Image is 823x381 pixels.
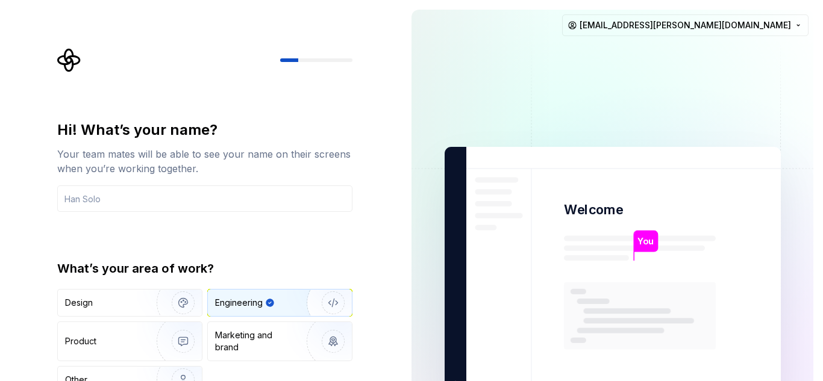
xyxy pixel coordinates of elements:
div: Design [65,297,93,309]
div: Marketing and brand [215,329,296,353]
div: Engineering [215,297,263,309]
span: [EMAIL_ADDRESS][PERSON_NAME][DOMAIN_NAME] [580,19,791,31]
p: Welcome [564,201,623,218]
input: Han Solo [57,185,352,212]
div: What’s your area of work? [57,260,352,277]
div: Your team mates will be able to see your name on their screens when you’re working together. [57,147,352,176]
div: Product [65,335,96,347]
svg: Supernova Logo [57,48,81,72]
div: Hi! What’s your name? [57,120,352,140]
p: You [637,235,654,248]
button: [EMAIL_ADDRESS][PERSON_NAME][DOMAIN_NAME] [562,14,809,36]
